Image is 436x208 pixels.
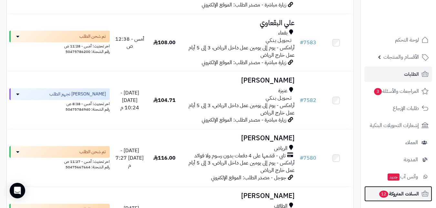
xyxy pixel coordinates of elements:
span: # [300,39,303,46]
span: الرياض [274,145,288,152]
h3: [PERSON_NAME] [184,192,295,200]
span: طلبات الإرجاع [393,104,419,113]
a: وآتس آبجديد [364,169,432,184]
span: رقم الشحنة: 50475784940 [66,106,110,112]
span: جوجل - مصدر الطلب: الموقع الإلكتروني [211,174,286,182]
span: 104.71 [153,96,176,104]
img: logo-2.png [392,8,430,21]
span: جديد [388,173,400,181]
span: تم شحن الطلب [79,149,106,155]
span: زيارة مباشرة - مصدر الطلب: الموقع الإلكتروني [202,59,286,66]
span: عنيزة [278,87,288,94]
span: [DATE] - [DATE] 10:24 م [120,89,139,112]
span: لوحة التحكم [395,35,419,45]
span: أرامكس - يوم إلى يومين عمل داخل الرياض، 3 إلى 5 أيام عمل خارج الرياض [188,159,295,174]
span: المراجعات والأسئلة [373,87,419,96]
span: السلات المتروكة [379,189,419,198]
span: تم شحن الطلب [79,33,106,40]
span: أرامكس - يوم إلى يومين عمل داخل الرياض، 3 إلى 5 أيام عمل خارج الرياض [188,44,295,59]
a: #7582 [300,96,316,104]
span: المدونة [404,155,418,164]
span: # [300,96,303,104]
span: [PERSON_NAME] تجهيز الطلب [49,91,106,97]
span: رقم الشحنة: 50475667664 [66,164,110,170]
a: طلبات الإرجاع [364,101,432,116]
span: أمس - 12:38 ص [115,35,144,50]
span: 108.00 [153,39,176,46]
h3: علي البقعاوي [184,19,295,27]
span: تابي - قسّمها على 4 دفعات بدون رسوم ولا فوائد [194,152,286,160]
div: Open Intercom Messenger [10,183,25,198]
span: [DATE] - [DATE] 7:27 م [116,147,144,169]
span: الأقسام والمنتجات [383,53,419,62]
div: اخر تحديث: أمس - 11:28 ص [9,42,110,49]
div: اخر تحديث: أمس - 8:38 ص [9,100,110,107]
h3: [PERSON_NAME] [184,134,295,142]
span: أرامكس - يوم إلى يومين عمل داخل الرياض، 3 إلى 5 أيام عمل خارج الرياض [188,102,295,117]
span: وآتس آب [387,172,418,181]
span: تـحـويـل بـنـكـي [266,94,291,102]
span: بقعاء [278,29,288,37]
a: العملاء [364,135,432,150]
a: لوحة التحكم [364,32,432,48]
a: المراجعات والأسئلة3 [364,84,432,99]
span: زيارة مباشرة - مصدر الطلب: الموقع الإلكتروني [202,116,286,124]
a: السلات المتروكة12 [364,186,432,202]
span: إشعارات التحويلات البنكية [370,121,419,130]
div: اخر تحديث: أمس - 11:27 ص [9,158,110,164]
a: إشعارات التحويلات البنكية [364,118,432,133]
a: المدونة [364,152,432,167]
a: الطلبات [364,66,432,82]
span: تـحـويـل بـنـكـي [266,37,291,44]
span: 3 [374,88,382,95]
span: زيارة مباشرة - مصدر الطلب: الموقع الإلكتروني [202,1,286,9]
span: 12 [379,190,389,198]
span: رقم الشحنة: 50475786200 [66,49,110,54]
a: #7580 [300,154,316,162]
span: العملاء [405,138,418,147]
span: # [300,154,303,162]
a: #7583 [300,39,316,46]
span: 116.00 [153,154,176,162]
span: الطلبات [404,70,419,79]
h3: [PERSON_NAME] [184,77,295,84]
